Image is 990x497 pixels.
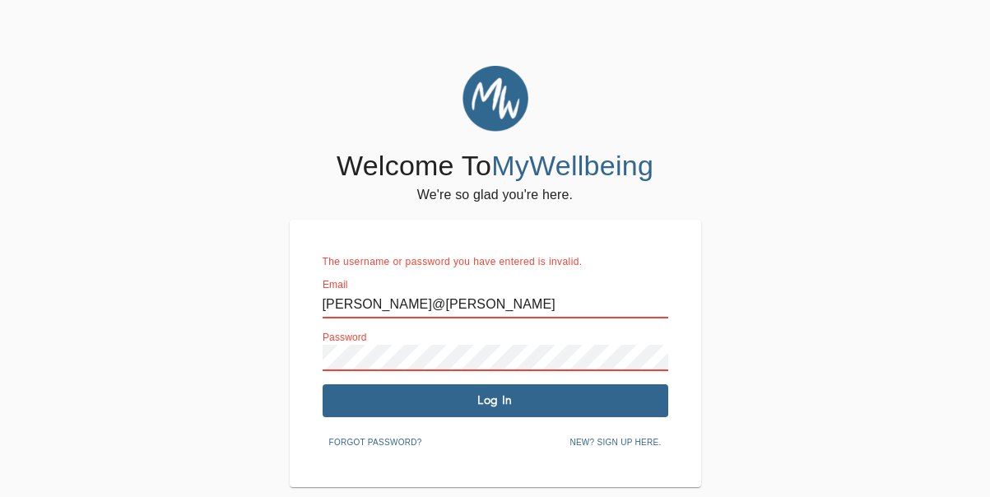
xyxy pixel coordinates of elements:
label: Password [323,332,367,342]
h4: Welcome To [337,149,653,183]
h6: We're so glad you're here. [417,183,573,207]
img: MyWellbeing [462,66,528,132]
span: Forgot password? [329,435,422,450]
span: New? Sign up here. [569,435,661,450]
span: MyWellbeing [491,150,653,181]
a: Forgot password? [323,434,429,448]
span: The username or password you have entered is invalid. [323,256,583,267]
button: Forgot password? [323,430,429,455]
button: New? Sign up here. [563,430,667,455]
label: Email [323,280,348,290]
button: Log In [323,384,668,417]
span: Log In [329,392,662,408]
